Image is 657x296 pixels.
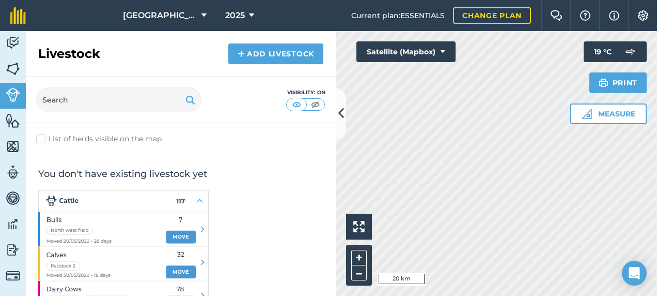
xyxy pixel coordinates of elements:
[6,242,20,258] img: svg+xml;base64,PD94bWwgdmVyc2lvbj0iMS4wIiBlbmNvZGluZz0idXRmLTgiPz4KPCEtLSBHZW5lcmF0b3I6IEFkb2JlIE...
[622,261,647,286] div: Open Intercom Messenger
[599,77,608,89] img: svg+xml;base64,PHN2ZyB4bWxucz0iaHR0cDovL3d3dy53My5vcmcvMjAwMC9zdmciIHdpZHRoPSIxOSIgaGVpZ2h0PSIyNC...
[6,139,20,154] img: svg+xml;base64,PHN2ZyB4bWxucz0iaHR0cDovL3d3dy53My5vcmcvMjAwMC9zdmciIHdpZHRoPSI1NiIgaGVpZ2h0PSI2MC...
[620,41,640,62] img: svg+xml;base64,PD94bWwgdmVyc2lvbj0iMS4wIiBlbmNvZGluZz0idXRmLTgiPz4KPCEtLSBHZW5lcmF0b3I6IEFkb2JlIE...
[589,72,647,93] button: Print
[550,10,562,21] img: Two speech bubbles overlapping with the left bubble in the forefront
[6,190,20,206] img: svg+xml;base64,PD94bWwgdmVyc2lvbj0iMS4wIiBlbmNvZGluZz0idXRmLTgiPz4KPCEtLSBHZW5lcmF0b3I6IEFkb2JlIE...
[238,48,245,60] img: svg+xml;base64,PHN2ZyB4bWxucz0iaHR0cDovL3d3dy53My5vcmcvMjAwMC9zdmciIHdpZHRoPSIxNCIgaGVpZ2h0PSIyNC...
[351,250,367,265] button: +
[584,41,647,62] button: 19 °C
[579,10,591,21] img: A question mark icon
[6,216,20,232] img: svg+xml;base64,PD94bWwgdmVyc2lvbj0iMS4wIiBlbmNvZGluZz0idXRmLTgiPz4KPCEtLSBHZW5lcmF0b3I6IEFkb2JlIE...
[36,87,201,112] input: Search
[570,103,647,124] button: Measure
[6,165,20,180] img: svg+xml;base64,PD94bWwgdmVyc2lvbj0iMS4wIiBlbmNvZGluZz0idXRmLTgiPz4KPCEtLSBHZW5lcmF0b3I6IEFkb2JlIE...
[582,109,592,119] img: Ruler icon
[123,9,197,22] span: [GEOGRAPHIC_DATA]
[6,35,20,51] img: svg+xml;base64,PD94bWwgdmVyc2lvbj0iMS4wIiBlbmNvZGluZz0idXRmLTgiPz4KPCEtLSBHZW5lcmF0b3I6IEFkb2JlIE...
[637,10,649,21] img: A cog icon
[6,113,20,128] img: svg+xml;base64,PHN2ZyB4bWxucz0iaHR0cDovL3d3dy53My5vcmcvMjAwMC9zdmciIHdpZHRoPSI1NiIgaGVpZ2h0PSI2MC...
[356,41,456,62] button: Satellite (Mapbox)
[594,41,612,62] span: 19 ° C
[185,94,195,106] img: svg+xml;base64,PHN2ZyB4bWxucz0iaHR0cDovL3d3dy53My5vcmcvMjAwMC9zdmciIHdpZHRoPSIxOSIgaGVpZ2h0PSIyNC...
[353,221,365,232] img: Four arrows, one pointing top left, one top right, one bottom right and the last bottom left
[38,168,323,180] h2: You don't have existing livestock yet
[351,10,445,21] span: Current plan : ESSENTIALS
[36,134,325,144] label: List of herds visible on the map
[286,88,325,97] div: Visibility: On
[453,7,531,24] a: Change plan
[6,61,20,77] img: svg+xml;base64,PHN2ZyB4bWxucz0iaHR0cDovL3d3dy53My5vcmcvMjAwMC9zdmciIHdpZHRoPSI1NiIgaGVpZ2h0PSI2MC...
[228,43,323,64] a: Add Livestock
[351,265,367,280] button: –
[290,99,303,110] img: svg+xml;base64,PHN2ZyB4bWxucz0iaHR0cDovL3d3dy53My5vcmcvMjAwMC9zdmciIHdpZHRoPSI1MCIgaGVpZ2h0PSI0MC...
[38,46,100,62] h2: Livestock
[10,7,26,24] img: fieldmargin Logo
[309,99,322,110] img: svg+xml;base64,PHN2ZyB4bWxucz0iaHR0cDovL3d3dy53My5vcmcvMjAwMC9zdmciIHdpZHRoPSI1MCIgaGVpZ2h0PSI0MC...
[609,9,619,22] img: svg+xml;base64,PHN2ZyB4bWxucz0iaHR0cDovL3d3dy53My5vcmcvMjAwMC9zdmciIHdpZHRoPSIxNyIgaGVpZ2h0PSIxNy...
[6,269,20,283] img: svg+xml;base64,PD94bWwgdmVyc2lvbj0iMS4wIiBlbmNvZGluZz0idXRmLTgiPz4KPCEtLSBHZW5lcmF0b3I6IEFkb2JlIE...
[225,9,245,22] span: 2025
[6,87,20,102] img: svg+xml;base64,PD94bWwgdmVyc2lvbj0iMS4wIiBlbmNvZGluZz0idXRmLTgiPz4KPCEtLSBHZW5lcmF0b3I6IEFkb2JlIE...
